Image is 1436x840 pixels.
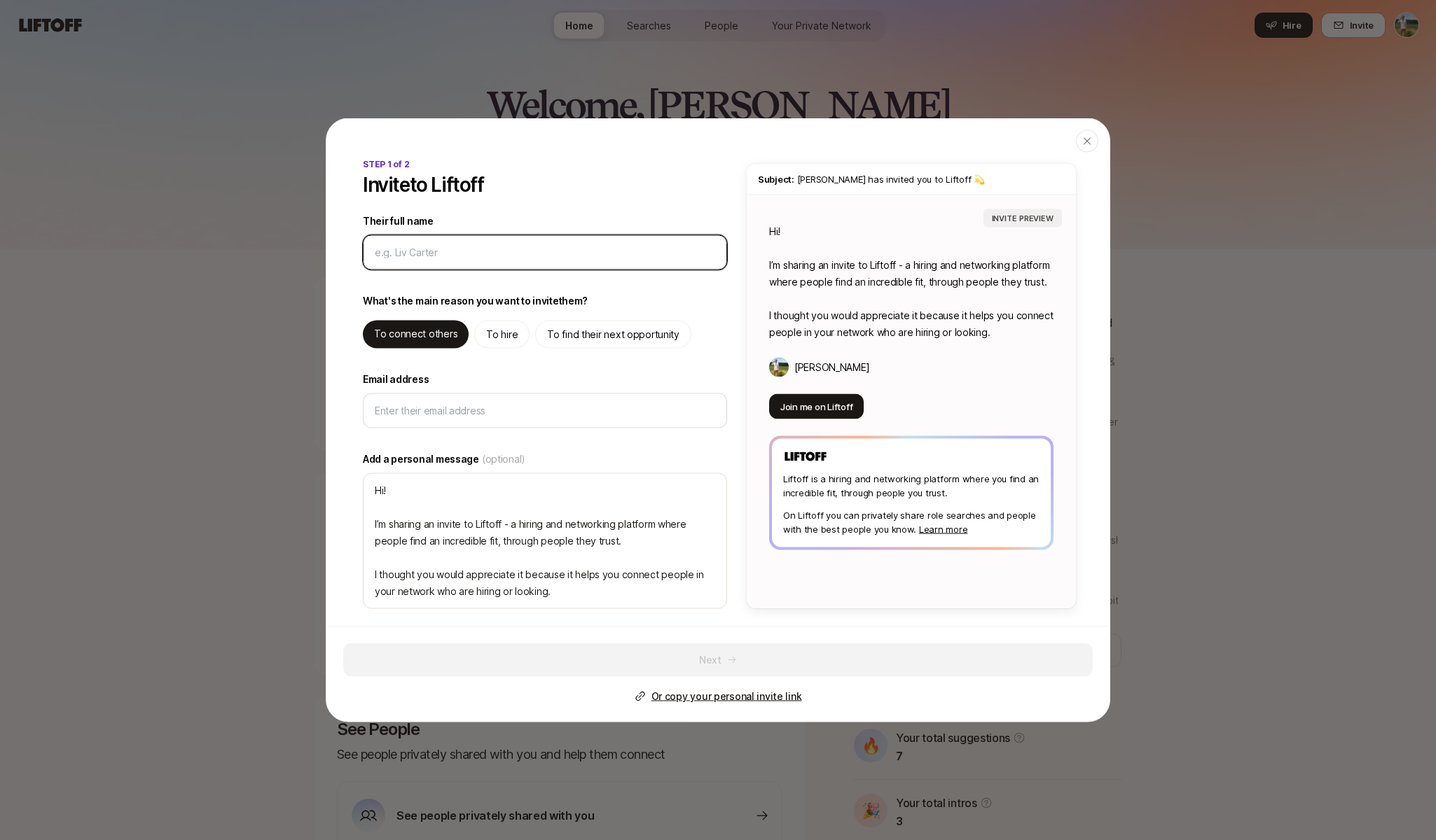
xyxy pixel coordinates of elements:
[769,358,789,377] img: Tyler
[375,244,715,261] input: e.g. Liv Carter
[547,326,679,343] p: To find their next opportunity
[783,507,1040,535] p: On Liftoff you can privately share role searches and people with the best people you know.
[374,325,457,342] p: To connect others
[783,471,1040,499] p: Liftoff is a hiring and networking platform where you find an incredible fit, through people you ...
[375,402,715,419] input: Enter their email address
[363,293,588,309] p: What's the main reason you want to invite them ?
[363,158,409,171] p: STEP 1 of 2
[758,174,794,185] span: Subject:
[363,213,727,230] label: Their full name
[769,223,1054,341] p: Hi! I’m sharing an invite to Liftoff - a hiring and networking platform where people find an incr...
[992,212,1054,225] p: INVITE PREVIEW
[783,450,828,463] img: Liftoff Logo
[769,394,864,419] button: Join me on Liftoff
[363,174,484,196] p: Invite to Liftoff
[919,523,967,534] a: Learn more
[482,451,525,468] span: (optional)
[363,473,727,609] textarea: Hi! I’m sharing an invite to Liftoff - a hiring and networking platform where people find an incr...
[635,688,802,705] button: Or copy your personal invite link
[363,371,727,388] label: Email address
[794,359,869,376] p: [PERSON_NAME]
[758,172,1065,186] p: [PERSON_NAME] has invited you to Liftoff 💫
[651,688,802,705] p: Or copy your personal invite link
[486,326,518,343] p: To hire
[363,451,727,468] label: Add a personal message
